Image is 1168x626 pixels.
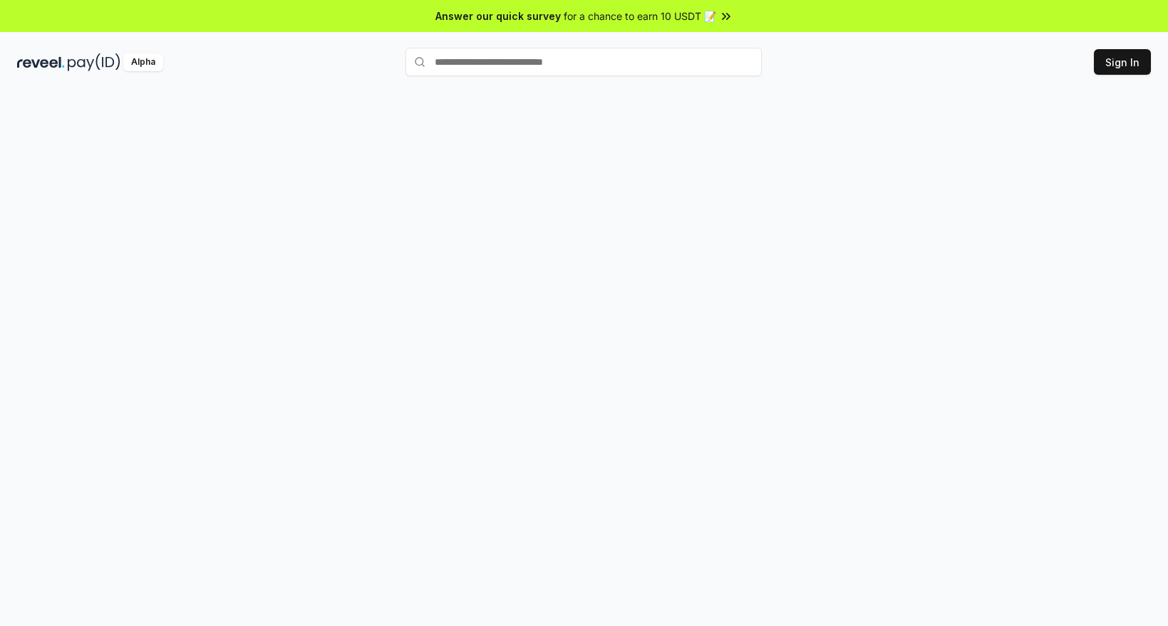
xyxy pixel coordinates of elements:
[564,9,716,24] span: for a chance to earn 10 USDT 📝
[435,9,561,24] span: Answer our quick survey
[123,53,163,71] div: Alpha
[1094,49,1151,75] button: Sign In
[68,53,120,71] img: pay_id
[17,53,65,71] img: reveel_dark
